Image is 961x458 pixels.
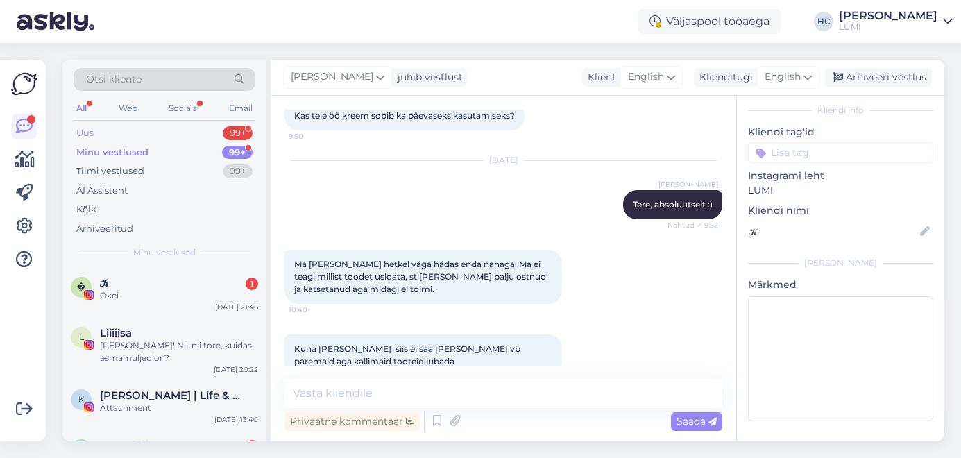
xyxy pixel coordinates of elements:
div: [DATE] 20:22 [214,364,258,375]
p: LUMI [748,183,933,198]
span: English [628,69,664,85]
div: Uus [76,126,94,140]
div: [PERSON_NAME]! Nii-nii tore, kuidas esmamuljed on? [100,339,258,364]
div: Klient [582,70,616,85]
input: Lisa tag [748,142,933,163]
span: Katre | Life & Self-Love coach [100,389,244,402]
div: 1 [246,278,258,290]
div: Attachment [100,402,258,414]
div: Socials [166,99,200,117]
p: Instagrami leht [748,169,933,183]
div: AI Assistent [76,184,128,198]
span: Saada [677,415,717,427]
span: [PERSON_NAME] [658,179,718,189]
div: All [74,99,90,117]
a: [PERSON_NAME]LUMI [839,10,953,33]
p: Märkmed [748,278,933,292]
div: Web [116,99,140,117]
span: Liiiiisa [100,327,132,339]
span: Minu vestlused [133,246,196,259]
div: Klienditugi [694,70,753,85]
span: Ma [PERSON_NAME] hetkel väga hädas enda nahaga. Ma ei teagi millist toodet usldata, st [PERSON_NA... [294,259,548,294]
div: Privaatne kommentaar [284,412,420,431]
span: Kas teie öö kreem sobib ka päevaseks kasutamiseks? [294,110,515,121]
span: L [79,332,84,342]
div: Kõik [76,203,96,217]
div: [PERSON_NAME] [748,257,933,269]
input: Lisa nimi [749,224,917,239]
div: 99+ [223,126,253,140]
img: Askly Logo [11,71,37,97]
div: 99+ [222,146,253,160]
div: Arhiveeritud [76,222,133,236]
span: Nähtud ✓ 9:52 [666,220,718,230]
div: 6 [246,440,258,452]
div: Väljaspool tööaega [638,9,781,34]
span: 9:50 [289,131,341,142]
p: Kliendi tag'id [748,125,933,139]
span: [PERSON_NAME] [291,69,373,85]
div: juhib vestlust [392,70,463,85]
div: Kliendi info [748,104,933,117]
div: [PERSON_NAME] [839,10,937,22]
div: [DATE] 13:40 [214,414,258,425]
span: K [78,394,85,405]
p: Kliendi nimi [748,203,933,218]
span: 𝒦 [100,277,108,289]
span: Tere, absoluutselt :) [633,199,713,210]
div: 99+ [223,164,253,178]
span: KAIRI | ✨ [100,439,152,452]
div: Minu vestlused [76,146,148,160]
span: � [77,282,85,292]
span: English [765,69,801,85]
span: 10:40 [289,305,341,315]
div: Tiimi vestlused [76,164,144,178]
div: Arhiveeri vestlus [825,68,932,87]
span: Kuna [PERSON_NAME] siis ei saa [PERSON_NAME] vb paremaid aga kallimaid tooteid lubada [294,343,522,366]
div: LUMI [839,22,937,33]
div: Email [226,99,255,117]
span: Otsi kliente [86,72,142,87]
div: Okei [100,289,258,302]
div: [DATE] [284,154,722,167]
div: HC [814,12,833,31]
div: [DATE] 21:46 [215,302,258,312]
